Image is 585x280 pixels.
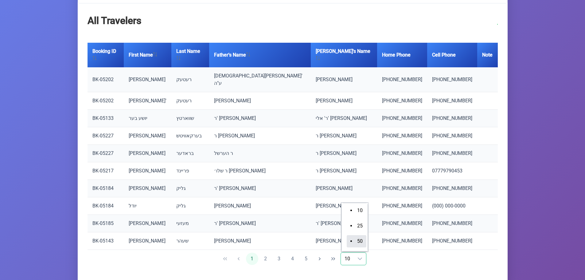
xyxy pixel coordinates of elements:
[327,253,339,265] button: Last Page
[477,43,497,67] th: Note
[171,232,209,250] td: שעהר
[311,197,377,215] td: [PERSON_NAME]
[209,232,311,250] td: [PERSON_NAME]
[311,43,377,67] th: [PERSON_NAME]'s Name
[92,115,114,121] a: BK-05133
[427,197,477,215] td: (000) 000-0000
[311,92,377,110] td: [PERSON_NAME]
[92,77,114,82] a: BK-05202
[92,168,114,174] a: BK-05217
[311,145,377,162] td: ר [PERSON_NAME]
[311,162,377,180] td: ר [PERSON_NAME]
[171,215,209,232] td: מעזעי
[171,197,209,215] td: גליק
[427,43,477,67] th: Cell Phone
[171,162,209,180] td: פריינד
[171,127,209,145] td: בערקאוויטש
[92,238,114,244] a: BK-05143
[427,92,477,110] td: [PHONE_NUMBER]
[377,215,427,232] td: [PHONE_NUMBER]
[171,43,209,67] th: Last Name
[311,215,377,232] td: ר' [PERSON_NAME]
[377,43,427,67] th: Home Phone
[311,110,377,127] td: ר' אלי' [PERSON_NAME]
[124,180,171,197] td: [PERSON_NAME]
[209,127,311,145] td: ר [PERSON_NAME]
[209,162,311,180] td: ר שלו׳ [PERSON_NAME]
[377,232,427,250] td: [PHONE_NUMBER]
[311,180,377,197] td: [PERSON_NAME]
[124,162,171,180] td: [PERSON_NAME]
[311,127,377,145] td: ר [PERSON_NAME]
[209,215,311,232] td: ר' [PERSON_NAME]
[377,67,427,92] td: [PHONE_NUMBER]
[171,92,209,110] td: רעטעק
[377,145,427,162] td: [PHONE_NUMBER]
[92,98,114,104] a: BK-05202
[124,232,171,250] td: [PERSON_NAME]
[427,162,477,180] td: 07779790453
[124,127,171,145] td: [PERSON_NAME]
[209,197,311,215] td: [PERSON_NAME]
[171,145,209,162] td: בראדער
[124,67,171,92] td: [PERSON_NAME]
[124,145,171,162] td: [PERSON_NAME]
[354,253,366,265] div: dropdown trigger
[427,232,477,250] td: [PHONE_NUMBER]
[427,127,477,145] td: [PHONE_NUMBER]
[347,235,366,247] li: 50
[357,223,363,229] span: 25
[171,180,209,197] td: גליק
[92,185,114,191] a: BK-05184
[377,110,427,127] td: [PHONE_NUMBER]
[377,197,427,215] td: [PHONE_NUMBER]
[427,67,477,92] td: [PHONE_NUMBER]
[124,197,171,215] td: יודל
[171,67,209,92] td: רעטעק
[171,110,209,127] td: שווארטץ
[427,145,477,162] td: [PHONE_NUMBER]
[342,203,368,251] ul: Option List
[124,215,171,232] td: [PERSON_NAME]
[377,127,427,145] td: [PHONE_NUMBER]
[92,220,114,226] a: BK-05185
[92,203,114,209] a: BK-05184
[357,207,363,213] span: 10
[209,145,311,162] td: ר הערשל
[92,133,114,139] a: BK-05227
[427,110,477,127] td: [PHONE_NUMBER]
[209,110,311,127] td: ר' [PERSON_NAME]
[377,180,427,197] td: [PHONE_NUMBER]
[347,204,366,217] li: 10
[377,162,427,180] td: [PHONE_NUMBER]
[347,220,366,232] li: 25
[341,253,354,265] span: Rows per page
[124,110,171,127] td: יושע בער
[209,67,311,92] td: [DEMOGRAPHIC_DATA][PERSON_NAME]' ע"ה
[287,253,299,265] button: 4
[124,92,171,110] td: [PERSON_NAME]'
[311,232,377,250] td: [PERSON_NAME]
[377,92,427,110] td: [PHONE_NUMBER]
[209,43,311,67] th: Father's Name
[124,43,171,67] th: First Name
[357,238,363,244] span: 50
[273,253,285,265] button: 3
[259,253,272,265] button: 2
[427,180,477,197] td: [PHONE_NUMBER]
[311,67,377,92] td: [PERSON_NAME]
[209,92,311,110] td: [PERSON_NAME]
[246,253,258,265] button: 1
[92,150,114,156] a: BK-05227
[427,215,477,232] td: [PHONE_NUMBER]
[88,43,124,67] th: Booking ID
[300,253,312,265] button: 5
[314,253,326,265] button: Next Page
[209,180,311,197] td: ר' [PERSON_NAME]
[88,13,141,28] h2: All Travelers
